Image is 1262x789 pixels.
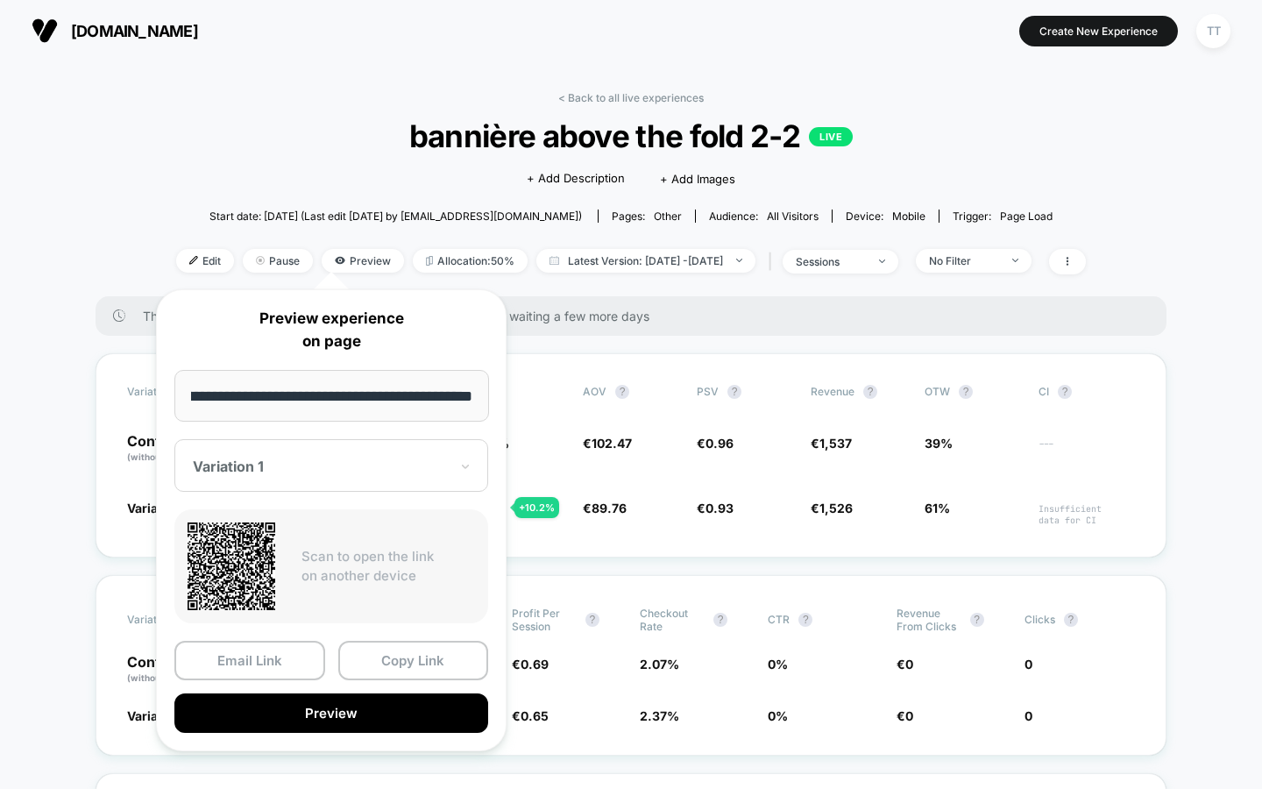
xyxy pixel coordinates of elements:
span: Variation [127,385,223,399]
span: Edit [176,249,234,273]
p: Control [127,434,223,464]
img: end [256,256,265,265]
span: 1,537 [819,436,852,451]
span: € [512,708,549,723]
span: 0.69 [521,657,549,672]
button: ? [798,613,812,627]
span: 1,526 [819,501,853,515]
span: € [897,657,913,672]
p: Control [127,655,238,685]
span: CTR [768,613,790,626]
button: ? [713,613,727,627]
span: 0.93 [705,501,734,515]
span: AOV [583,385,606,398]
button: Copy Link [338,641,489,680]
button: TT [1191,13,1236,49]
button: ? [615,385,629,399]
img: calendar [549,256,559,265]
span: Checkout Rate [640,607,705,633]
p: Scan to open the link on another device [301,547,475,586]
span: € [512,657,549,672]
span: Insufficient data for CI [1039,503,1135,526]
button: [DOMAIN_NAME] [26,17,203,45]
button: ? [585,613,599,627]
span: Allocation: 50% [413,249,528,273]
span: 0 % [768,657,788,672]
span: There are still no statistically significant results. We recommend waiting a few more days [143,309,1131,323]
div: TT [1196,14,1230,48]
span: 0 [1024,708,1032,723]
span: mobile [892,210,925,223]
img: Visually logo [32,18,58,44]
span: 0.96 [705,436,734,451]
span: Page Load [1000,210,1053,223]
div: sessions [796,255,866,268]
div: Pages: [612,210,682,223]
button: ? [970,613,984,627]
div: Audience: [709,210,819,223]
span: --- [1039,438,1135,464]
span: Start date: [DATE] (Last edit [DATE] by [EMAIL_ADDRESS][DOMAIN_NAME]) [209,210,582,223]
button: ? [959,385,973,399]
span: 89.76 [592,501,627,515]
span: OTW [925,385,1021,399]
span: € [811,501,853,515]
span: Profit Per Session [512,607,577,633]
span: Latest Version: [DATE] - [DATE] [536,249,755,273]
div: No Filter [929,254,999,267]
p: LIVE [809,127,853,146]
img: rebalance [426,256,433,266]
span: Variation 1 [127,501,189,515]
a: < Back to all live experiences [558,91,704,104]
span: 61% [925,501,950,515]
p: Preview experience on page [174,308,488,352]
span: Pause [243,249,313,273]
button: ? [1058,385,1072,399]
button: Create New Experience [1019,16,1178,46]
button: Preview [174,693,488,733]
span: bannière above the fold 2-2 [222,117,1040,154]
button: ? [727,385,741,399]
span: 0 [905,657,913,672]
button: ? [1064,613,1078,627]
img: end [879,259,885,263]
button: Email Link [174,641,325,680]
div: Trigger: [953,210,1053,223]
span: 0 % [768,708,788,723]
span: + Add Images [660,172,735,186]
span: Variation 1 [127,708,189,723]
span: All Visitors [767,210,819,223]
span: Preview [322,249,404,273]
span: Revenue From Clicks [897,607,961,633]
div: + 10.2 % [514,497,559,518]
span: 2.37 % [640,708,679,723]
span: (without changes) [127,451,206,462]
span: Device: [832,210,939,223]
img: end [1012,259,1018,262]
span: CI [1039,385,1135,399]
span: € [897,708,913,723]
span: 0.65 [521,708,549,723]
span: Variation [127,607,223,633]
span: 39% [925,436,953,451]
span: other [654,210,682,223]
span: | [764,249,783,274]
span: 0 [1024,657,1032,672]
span: + Add Description [527,170,625,188]
img: end [736,259,742,262]
span: Clicks [1024,613,1055,626]
span: € [697,501,734,515]
button: ? [863,385,877,399]
span: [DOMAIN_NAME] [71,22,198,40]
span: € [697,436,734,451]
span: € [811,436,852,451]
span: € [583,501,627,515]
span: € [583,436,632,451]
span: (without changes) [127,672,206,683]
span: Revenue [811,385,854,398]
span: PSV [697,385,719,398]
span: 2.07 % [640,657,679,672]
img: edit [189,256,198,265]
span: 0 [905,708,913,723]
span: 102.47 [592,436,632,451]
